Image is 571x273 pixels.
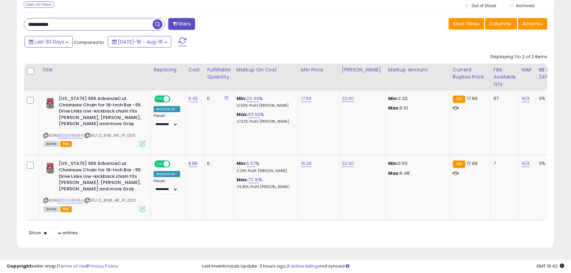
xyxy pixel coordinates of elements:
[155,96,163,102] span: ON
[154,114,180,129] div: Preset:
[246,95,259,102] a: 23.49
[24,36,73,48] button: Last 30 Days
[118,38,163,45] span: [DATE]-18 - Aug-16
[518,18,547,30] button: Actions
[155,161,163,167] span: ON
[59,96,141,129] b: [US_STATE] S55 AdvanceCut Chainsaw Chain for 16-Inch Bar -55 Drive Links low-kickback chain fits ...
[521,66,533,73] div: MAP
[388,95,398,102] strong: Min:
[287,263,320,269] a: 8 active listings
[467,95,478,102] span: 17.69
[237,119,293,124] p: 27.32% Profit [PERSON_NAME]
[168,18,195,30] button: Filters
[536,263,564,269] span: 2025-09-16 19:42 GMT
[237,177,293,189] div: %
[154,171,180,177] div: Amazon AI *
[301,95,312,102] a: 17.69
[59,160,141,194] b: [US_STATE] S55 AdvanceCut Chainsaw Chain for 16-Inch Bar -55 Drive Links low-kickback chain fits ...
[207,96,228,102] div: 0
[237,185,293,189] p: 29.45% Profit [PERSON_NAME]
[453,96,465,103] small: FBA
[246,160,256,167] a: 5.57
[44,96,145,146] div: ASIN:
[490,54,547,60] div: Displaying 1 to 2 of 2 items
[84,133,136,138] span: | SKU: O_945_96_1P_000
[35,38,64,45] span: Last 30 Days
[449,18,484,30] button: Save View
[388,105,400,111] strong: Max:
[57,133,83,138] a: B00004RA8A
[453,66,488,81] div: Current Buybox Price
[237,66,295,73] div: Markup on Cost
[237,169,293,173] p: 3.29% Profit [PERSON_NAME]
[202,263,564,270] div: Last InventoryLab Update: 3 hours ago, not synced.
[169,161,180,167] span: OFF
[44,141,59,147] span: All listings currently available for purchase on Amazon
[233,64,298,90] th: The percentage added to the cost of goods (COGS) that forms the calculator for Min & Max prices.
[388,170,445,176] p: 6.48
[301,66,336,73] div: Min Price
[44,160,145,211] div: ASIN:
[453,160,465,168] small: FBA
[521,160,530,167] a: N/A
[154,179,180,194] div: Preset:
[29,229,78,236] span: Show: entries
[388,160,398,167] strong: Min:
[58,263,87,269] a: Terms of Use
[60,206,72,212] span: FBA
[471,3,496,8] label: Out of Stock
[84,198,136,203] span: | SKU: O_898_48_1P_000
[154,66,183,73] div: Repricing
[494,160,513,167] div: 7
[207,66,230,81] div: Fulfillable Quantity
[388,160,445,167] p: 0.50
[539,96,561,102] div: 0%
[44,206,59,212] span: All listings currently available for purchase on Amazon
[7,263,32,269] strong: Copyright
[42,66,148,73] div: Title
[154,106,180,112] div: Amazon AI *
[7,263,118,270] div: seller snap | |
[44,160,57,174] img: 414Y9uZ96QL._SL40_.jpg
[494,66,516,88] div: FBA Available Qty
[485,18,517,30] button: Columns
[388,170,400,176] strong: Max:
[60,141,72,147] span: FBA
[188,160,198,167] a: 8.98
[237,160,247,167] b: Min:
[342,160,354,167] a: 22.00
[521,95,530,102] a: N/A
[516,3,534,8] label: Archived
[248,176,259,183] a: 72.16
[301,160,312,167] a: 15.20
[539,66,564,81] div: BB Share 24h.
[44,96,57,109] img: 414Y9uZ96QL._SL40_.jpg
[388,96,445,102] p: 2.22
[237,112,293,124] div: %
[494,96,513,102] div: 97
[237,176,248,183] b: Max:
[467,160,478,167] span: 17.69
[57,198,83,203] a: B00004RA8A
[388,66,447,73] div: Markup Amount
[237,160,293,173] div: %
[188,95,198,102] a: 9.45
[237,111,248,118] b: Max:
[188,66,202,73] div: Cost
[207,160,228,167] div: 6
[88,263,118,269] a: Privacy Policy
[169,96,180,102] span: OFF
[342,66,382,73] div: [PERSON_NAME]
[248,111,260,118] a: 63.60
[342,95,354,102] a: 22.00
[24,1,54,8] div: Clear All Filters
[237,103,293,108] p: 12.55% Profit [PERSON_NAME]
[237,95,247,102] b: Min:
[489,20,511,27] span: Columns
[539,160,561,167] div: 0%
[388,105,445,111] p: 6.01
[74,39,105,46] span: Compared to:
[237,96,293,108] div: %
[108,36,171,48] button: [DATE]-18 - Aug-16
